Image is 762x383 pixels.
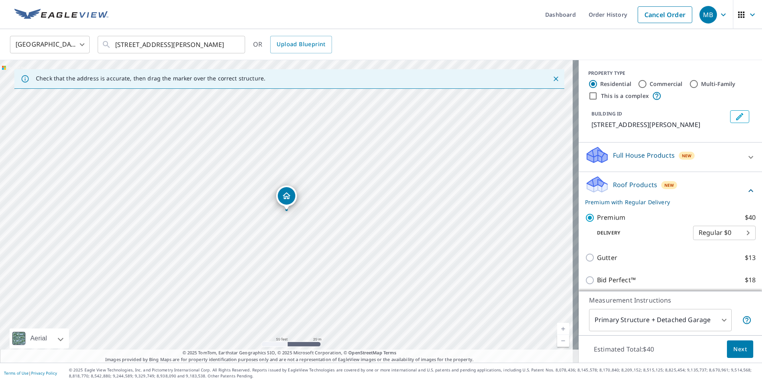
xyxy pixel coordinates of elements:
[585,229,693,236] p: Delivery
[557,335,569,347] a: Current Level 19, Zoom Out
[597,275,636,285] p: Bid Perfect™
[733,344,747,354] span: Next
[28,328,49,348] div: Aerial
[69,367,758,379] p: © 2025 Eagle View Technologies, Inc. and Pictometry International Corp. All Rights Reserved. Repo...
[14,9,108,21] img: EV Logo
[31,370,57,376] a: Privacy Policy
[682,152,692,159] span: New
[600,80,631,88] label: Residential
[589,309,732,331] div: Primary Structure + Detached Garage
[10,328,69,348] div: Aerial
[730,110,749,123] button: Edit building 1
[557,323,569,335] a: Current Level 19, Zoom In
[693,222,756,244] div: Regular $0
[585,146,756,168] div: Full House ProductsNew
[383,350,397,356] a: Terms
[650,80,683,88] label: Commercial
[10,33,90,56] div: [GEOGRAPHIC_DATA]
[613,180,657,190] p: Roof Products
[589,295,752,305] p: Measurement Instructions
[270,36,332,53] a: Upload Blueprint
[745,275,756,285] p: $18
[664,182,674,188] span: New
[638,6,692,23] a: Cancel Order
[601,92,649,100] label: This is a complex
[597,213,625,223] p: Premium
[4,371,57,375] p: |
[588,70,752,77] div: PROPERTY TYPE
[277,39,325,49] span: Upload Blueprint
[701,80,736,88] label: Multi-Family
[585,198,746,206] p: Premium with Regular Delivery
[585,175,756,206] div: Roof ProductsNewPremium with Regular Delivery
[551,74,561,84] button: Close
[745,213,756,223] p: $40
[183,350,397,356] span: © 2025 TomTom, Earthstar Geographics SIO, © 2025 Microsoft Corporation, ©
[742,315,752,325] span: Your report will include the primary structure and a detached garage if one exists.
[613,150,675,160] p: Full House Products
[591,110,622,117] p: BUILDING ID
[699,6,717,23] div: MB
[587,340,660,358] p: Estimated Total: $40
[597,253,617,263] p: Gutter
[276,186,297,210] div: Dropped pin, building 1, Residential property, 3000 Holland Rd Scottsville, KY 42164
[36,75,265,82] p: Check that the address is accurate, then drag the marker over the correct structure.
[745,253,756,263] p: $13
[727,340,753,358] button: Next
[4,370,29,376] a: Terms of Use
[348,350,382,356] a: OpenStreetMap
[115,33,229,56] input: Search by address or latitude-longitude
[253,36,332,53] div: OR
[591,120,727,129] p: [STREET_ADDRESS][PERSON_NAME]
